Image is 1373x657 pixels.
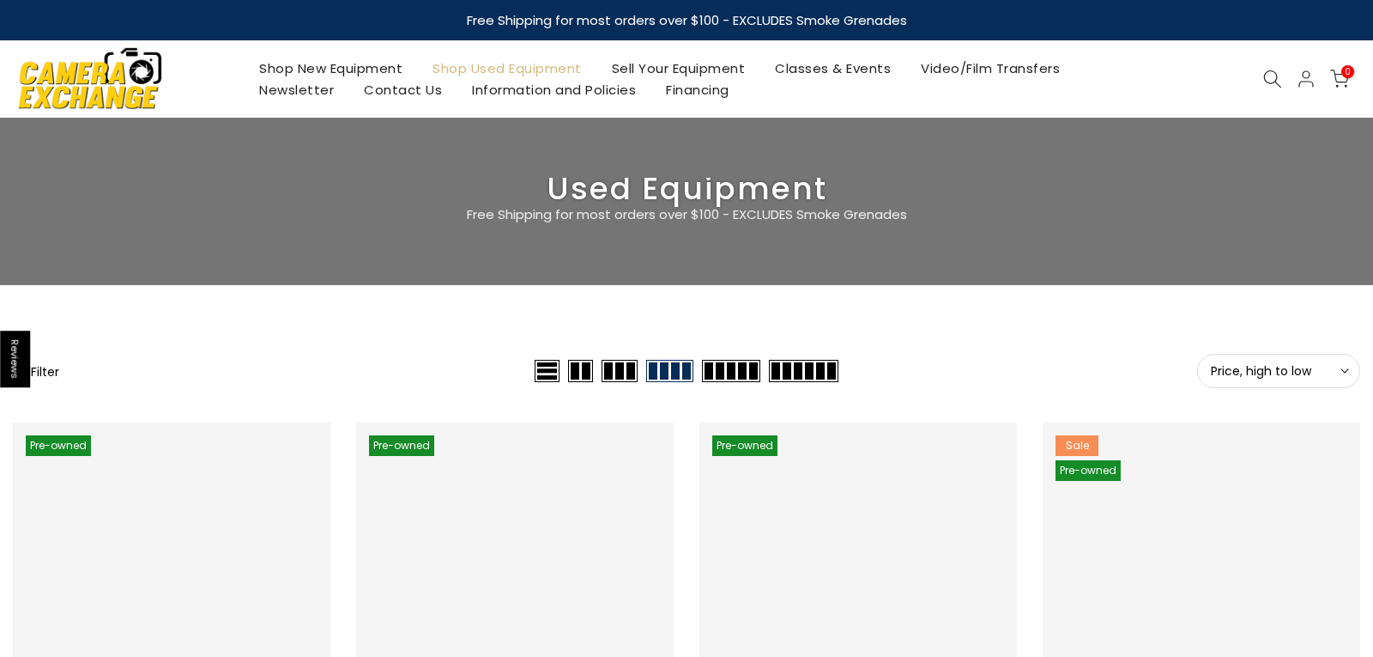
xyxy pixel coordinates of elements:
[906,58,1075,79] a: Video/Film Transfers
[365,204,1008,225] p: Free Shipping for most orders over $100 - EXCLUDES Smoke Grenades
[13,362,59,380] button: Show filters
[760,58,906,79] a: Classes & Events
[467,11,907,29] strong: Free Shipping for most orders over $100 - EXCLUDES Smoke Grenades
[1330,70,1349,88] a: 0
[457,79,651,100] a: Information and Policies
[1211,363,1346,379] span: Price, high to low
[245,79,349,100] a: Newsletter
[596,58,760,79] a: Sell Your Equipment
[651,79,745,100] a: Financing
[13,178,1360,200] h3: Used Equipment
[1341,65,1354,78] span: 0
[418,58,597,79] a: Shop Used Equipment
[1197,354,1360,388] button: Price, high to low
[349,79,457,100] a: Contact Us
[245,58,418,79] a: Shop New Equipment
